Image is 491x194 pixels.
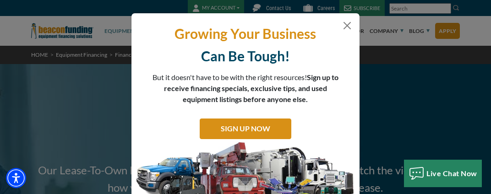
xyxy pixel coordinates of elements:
a: SIGN UP NOW [200,119,291,139]
div: Accessibility Menu [6,168,26,188]
button: Live Chat Now [404,160,482,187]
span: Sign up to receive financing specials, exclusive tips, and used equipment listings before anyone ... [164,73,338,103]
p: Can Be Tough! [138,47,353,65]
button: Close [342,20,353,31]
span: Live Chat Now [427,169,478,178]
p: Growing Your Business [138,25,353,43]
p: But it doesn't have to be with the right resources! [152,72,339,105]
